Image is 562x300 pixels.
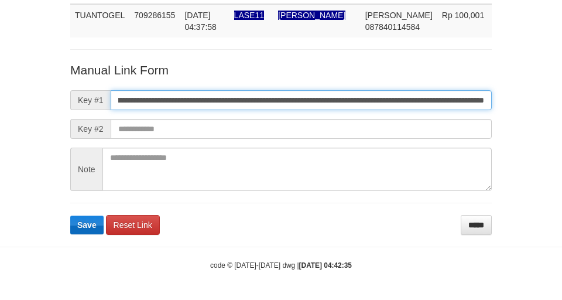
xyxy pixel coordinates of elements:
td: 709286155 [129,4,180,37]
span: Reset Link [114,220,152,230]
span: Rp 100,001 [442,11,484,20]
p: Manual Link Form [70,62,492,79]
span: Nama rekening ada tanda titik/strip, harap diedit [234,11,264,20]
button: Save [70,216,104,234]
span: Copy 087840114584 to clipboard [365,22,420,32]
span: Save [77,220,97,230]
span: [PERSON_NAME] [365,11,433,20]
span: Key #2 [70,119,111,139]
strong: [DATE] 04:42:35 [299,261,352,270]
span: Key #1 [70,90,111,110]
span: Nama rekening ada tanda titik/strip, harap diedit [278,11,345,20]
td: TUANTOGEL [70,4,129,37]
span: [DATE] 04:37:58 [184,11,217,32]
span: Note [70,148,102,191]
a: Reset Link [106,215,160,235]
small: code © [DATE]-[DATE] dwg | [210,261,352,270]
